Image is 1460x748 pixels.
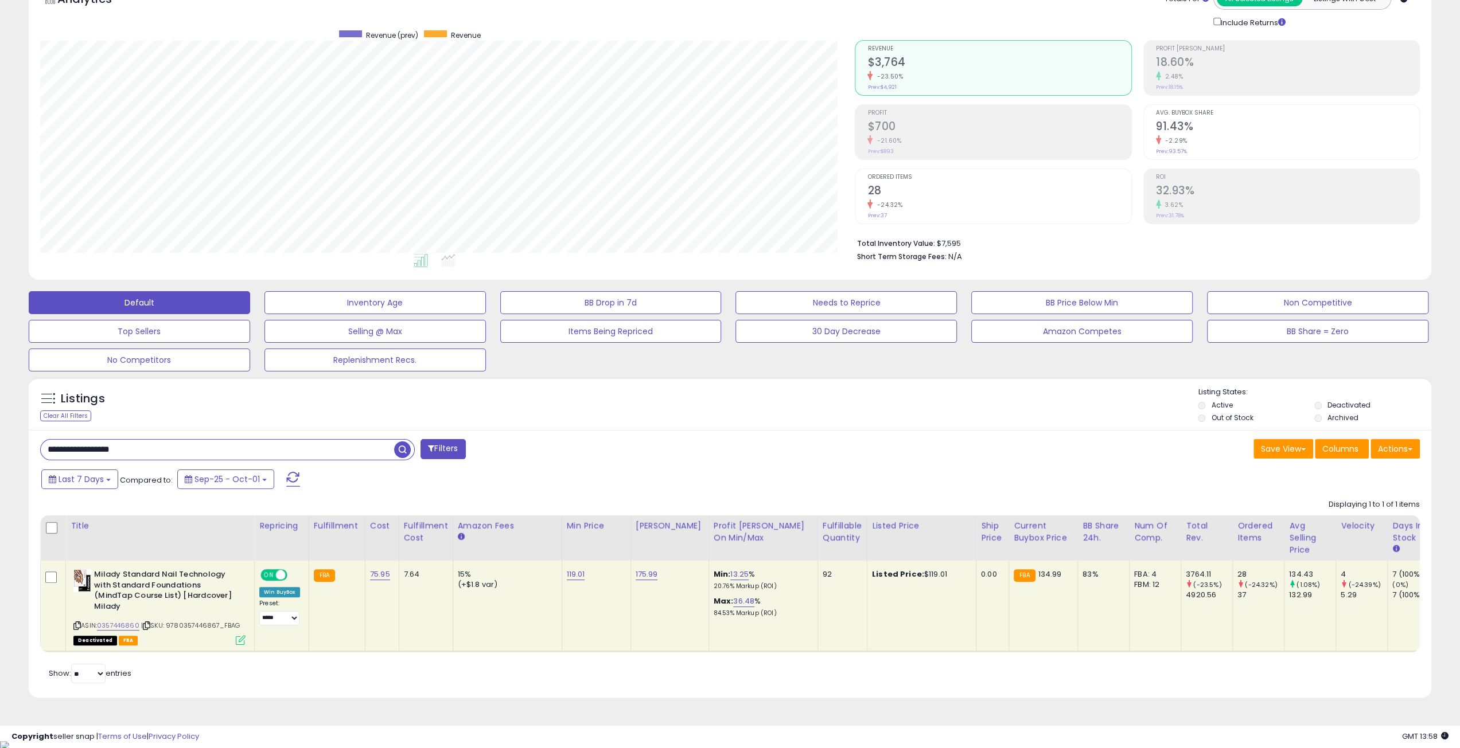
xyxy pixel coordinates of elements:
span: N/A [948,251,961,262]
div: Fulfillable Quantity [823,520,862,544]
span: Ordered Items [867,174,1131,181]
small: (0%) [1392,580,1408,589]
button: Default [29,291,250,314]
small: Amazon Fees. [458,532,465,542]
label: Archived [1327,413,1358,422]
button: Last 7 Days [41,469,118,489]
small: Prev: $893 [867,148,893,155]
label: Out of Stock [1211,413,1253,422]
span: Compared to: [120,475,173,485]
th: The percentage added to the cost of goods (COGS) that forms the calculator for Min & Max prices. [708,515,817,561]
a: 75.95 [370,569,390,580]
a: 13.25 [730,569,749,580]
span: Revenue [867,46,1131,52]
a: 36.48 [733,596,754,607]
div: Ship Price [981,520,1004,544]
div: Current Buybox Price [1014,520,1073,544]
h2: 91.43% [1156,120,1419,135]
div: [PERSON_NAME] [636,520,704,532]
img: 41RnFfdKONL._SL40_.jpg [73,569,91,592]
label: Deactivated [1327,400,1371,410]
small: Prev: 93.57% [1156,148,1187,155]
div: Clear All Filters [40,410,91,421]
div: Title [71,520,250,532]
p: 20.76% Markup (ROI) [714,582,809,590]
div: Preset: [259,600,300,625]
small: (-24.39%) [1348,580,1380,589]
button: Needs to Reprice [735,291,957,314]
h5: Listings [61,391,105,407]
span: FBA [119,636,138,645]
a: Terms of Use [98,731,147,742]
small: 3.62% [1161,201,1183,209]
button: Sep-25 - Oct-01 [177,469,274,489]
b: Min: [714,569,731,579]
div: Include Returns [1205,15,1299,29]
small: Prev: $4,921 [867,84,896,91]
button: No Competitors [29,348,250,371]
div: Velocity [1341,520,1383,532]
span: Show: entries [49,668,131,679]
small: Prev: 31.78% [1156,212,1184,219]
button: 30 Day Decrease [735,320,957,343]
span: Profit [867,110,1131,116]
button: Columns [1315,439,1369,459]
div: 92 [823,569,858,579]
div: Profit [PERSON_NAME] on Min/Max [714,520,813,544]
button: BB Share = Zero [1207,320,1428,343]
div: BB Share 24h. [1083,520,1124,544]
div: 7 (100%) [1392,590,1439,600]
button: Non Competitive [1207,291,1428,314]
div: Win BuyBox [259,587,300,597]
div: Ordered Items [1237,520,1279,544]
div: (+$1.8 var) [458,579,553,590]
label: Active [1211,400,1232,410]
small: -2.29% [1161,136,1188,145]
div: Total Rev. [1186,520,1228,544]
div: % [714,596,809,617]
div: 83% [1083,569,1120,579]
div: 7.64 [404,569,444,579]
span: 134.99 [1038,569,1062,579]
div: FBM: 12 [1134,579,1172,590]
div: 5.29 [1341,590,1387,600]
button: Inventory Age [264,291,486,314]
div: Amazon Fees [458,520,557,532]
li: $7,595 [856,236,1411,249]
span: ON [262,570,276,580]
span: Sep-25 - Oct-01 [194,473,260,485]
span: | SKU: 9780357446867_FBAG [141,621,240,630]
p: 84.53% Markup (ROI) [714,609,809,617]
a: 119.01 [567,569,585,580]
button: Items Being Repriced [500,320,722,343]
span: 2025-10-9 13:58 GMT [1402,731,1449,742]
small: (-24.32%) [1245,580,1277,589]
div: Fulfillment Cost [404,520,448,544]
span: Revenue [451,30,481,40]
div: 0.00 [981,569,1000,579]
small: Prev: 18.15% [1156,84,1183,91]
div: Min Price [567,520,626,532]
span: Profit [PERSON_NAME] [1156,46,1419,52]
h2: 28 [867,184,1131,199]
div: 134.43 [1289,569,1336,579]
small: FBA [314,569,335,582]
div: Repricing [259,520,304,532]
div: FBA: 4 [1134,569,1172,579]
div: 3764.11 [1186,569,1232,579]
b: Total Inventory Value: [856,238,935,248]
h2: $700 [867,120,1131,135]
span: ROI [1156,174,1419,181]
span: Avg. Buybox Share [1156,110,1419,116]
strong: Copyright [11,731,53,742]
small: (-23.5%) [1193,580,1221,589]
button: Replenishment Recs. [264,348,486,371]
div: Days In Stock [1392,520,1434,544]
div: ASIN: [73,569,246,644]
button: Selling @ Max [264,320,486,343]
button: BB Price Below Min [971,291,1193,314]
div: 4 [1341,569,1387,579]
div: seller snap | | [11,731,199,742]
div: 37 [1237,590,1284,600]
h2: $3,764 [867,56,1131,71]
